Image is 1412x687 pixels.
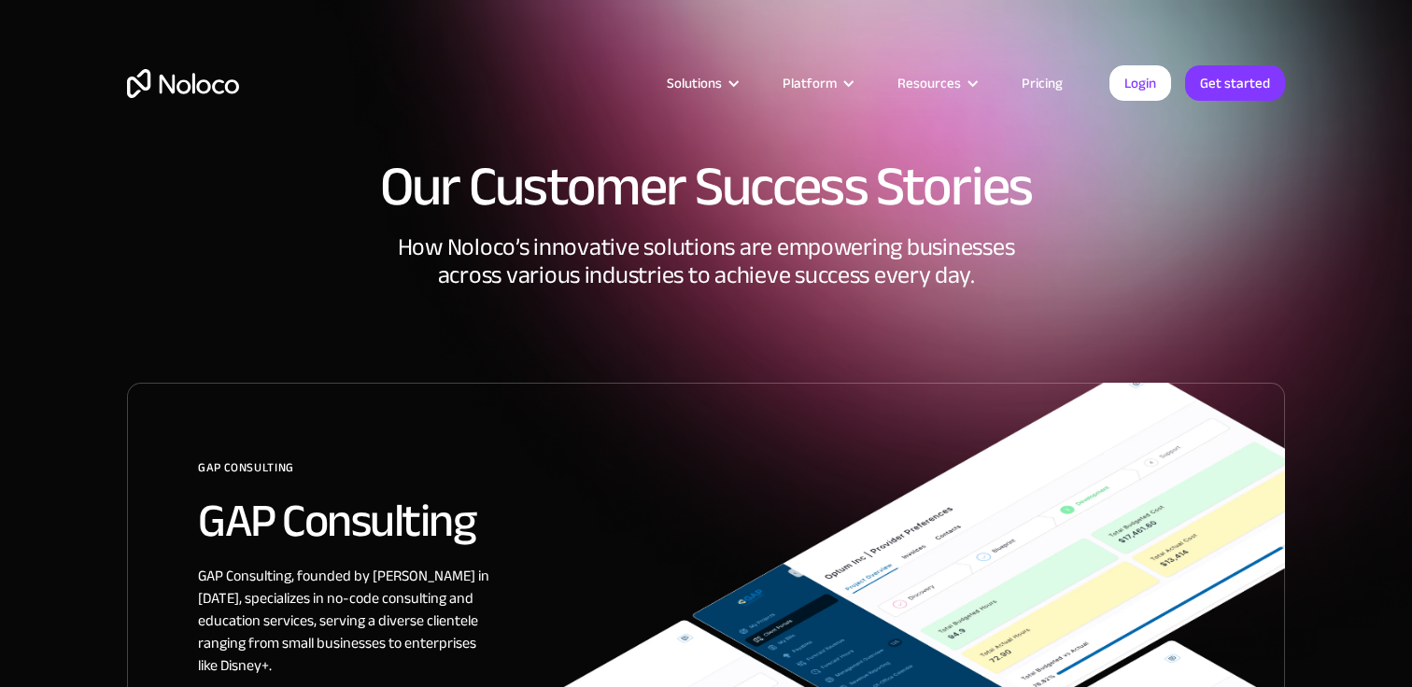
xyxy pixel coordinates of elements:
a: Get started [1185,65,1285,101]
div: Platform [783,71,837,95]
a: Pricing [998,71,1086,95]
div: Resources [874,71,998,95]
div: Resources [897,71,961,95]
div: GAP Consulting [198,454,1284,496]
div: Solutions [667,71,722,95]
a: Login [1109,65,1171,101]
h1: Our Customer Success Stories [127,159,1285,215]
a: home [127,69,239,98]
div: Solutions [643,71,759,95]
div: Platform [759,71,874,95]
h2: GAP Consulting [198,496,1284,546]
div: How Noloco’s innovative solutions are empowering businesses across various industries to achieve ... [127,233,1285,383]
